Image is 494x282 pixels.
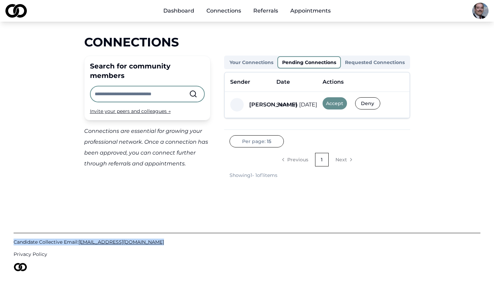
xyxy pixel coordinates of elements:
[230,78,250,86] div: Sender
[230,153,405,166] nav: pagination
[78,239,164,245] span: [EMAIL_ADDRESS][DOMAIN_NAME]
[230,135,284,147] button: Per page:15
[271,92,317,118] td: Sent on [DATE]
[5,4,27,18] img: logo
[158,4,200,18] a: Dashboard
[341,57,409,68] button: Requested Connections
[225,57,277,68] button: Your Connections
[315,153,329,166] a: 1
[276,78,290,86] div: Date
[90,108,205,115] div: Invite your peers and colleagues →
[230,172,277,179] div: Showing 1 - 1 of 1 items
[277,56,341,68] button: Pending Connections
[14,251,480,258] a: Privacy Policy
[201,4,246,18] a: Connections
[90,61,205,80] div: Search for community members
[249,101,297,109] div: [PERSON_NAME]
[355,97,380,109] button: Deny
[14,263,27,271] img: logo
[248,4,283,18] a: Referrals
[323,97,347,109] button: Accept
[84,126,211,169] div: Connections are essential for growing your professional network. Once a connection has been appro...
[472,3,489,19] img: 96ba5119-89f2-4365-82e5-b96b711a7174-MeGray2-profile_picture.png
[267,138,271,145] span: 15
[285,4,336,18] a: Appointments
[158,4,336,18] nav: Main
[14,239,480,245] a: Candidate Collective Email:[EMAIL_ADDRESS][DOMAIN_NAME]
[323,78,404,86] div: Actions
[84,35,410,49] div: Connections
